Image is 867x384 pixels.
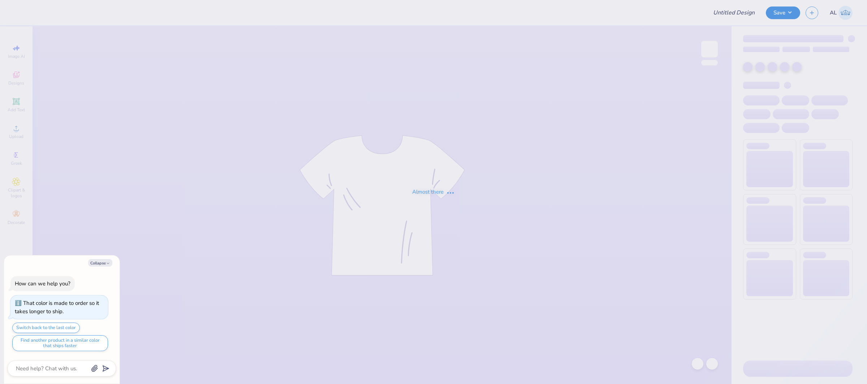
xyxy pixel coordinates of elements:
button: Find another product in a similar color that ships faster [12,335,108,351]
button: Collapse [88,259,112,267]
div: How can we help you? [15,280,70,287]
button: Switch back to the last color [12,323,80,333]
div: That color is made to order so it takes longer to ship. [15,299,99,315]
div: Almost there [412,188,455,196]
